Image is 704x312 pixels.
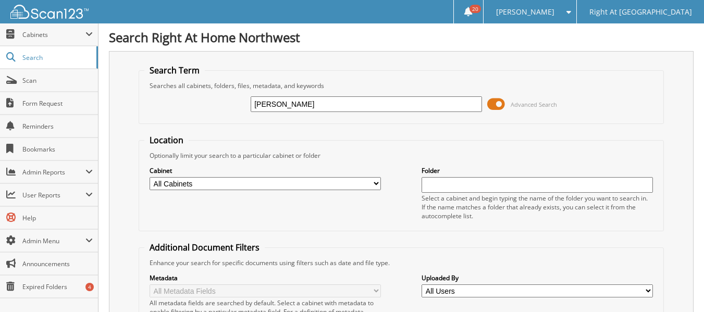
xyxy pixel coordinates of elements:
[22,122,93,131] span: Reminders
[422,194,653,220] div: Select a cabinet and begin typing the name of the folder you want to search in. If the name match...
[22,76,93,85] span: Scan
[144,258,658,267] div: Enhance your search for specific documents using filters such as date and file type.
[22,99,93,108] span: Form Request
[496,9,554,15] span: [PERSON_NAME]
[144,134,189,146] legend: Location
[22,145,93,154] span: Bookmarks
[22,30,85,39] span: Cabinets
[422,166,653,175] label: Folder
[10,5,89,19] img: scan123-logo-white.svg
[150,166,381,175] label: Cabinet
[150,273,381,282] label: Metadata
[589,9,692,15] span: Right At [GEOGRAPHIC_DATA]
[109,29,694,46] h1: Search Right At Home Northwest
[144,151,658,160] div: Optionally limit your search to a particular cabinet or folder
[22,236,85,245] span: Admin Menu
[22,214,93,222] span: Help
[144,65,205,76] legend: Search Term
[22,191,85,199] span: User Reports
[470,5,481,13] span: 20
[144,242,265,253] legend: Additional Document Filters
[85,283,94,291] div: 4
[511,101,557,108] span: Advanced Search
[144,81,658,90] div: Searches all cabinets, folders, files, metadata, and keywords
[22,282,93,291] span: Expired Folders
[22,53,91,62] span: Search
[422,273,653,282] label: Uploaded By
[22,168,85,177] span: Admin Reports
[22,259,93,268] span: Announcements
[652,262,704,312] iframe: Chat Widget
